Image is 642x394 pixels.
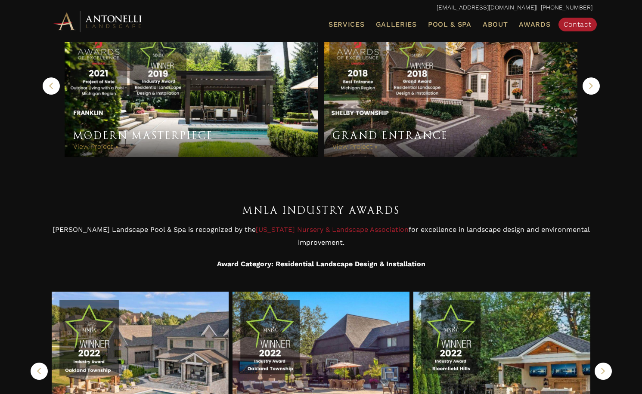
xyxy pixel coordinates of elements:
a: [EMAIL_ADDRESS][DOMAIN_NAME] [437,4,536,11]
span: Galleries [376,20,417,28]
a: View Project » [73,142,118,151]
img: Antonelli Horizontal Logo [50,9,145,33]
p: | [PHONE_NUMBER] [50,2,592,13]
strong: Award Category: Residential Landscape Design & Installation [217,260,425,268]
h3: MNLA Industry Awards [50,202,592,219]
a: Pool & Spa [425,19,475,30]
a: Galleries [372,19,420,30]
span: Pool & Spa [428,20,471,28]
a: About [479,19,512,30]
a: Contact [558,18,597,31]
span: Awards [519,20,550,28]
div: Item 1 of 3 [62,25,321,157]
a: Awards [515,19,554,30]
a: Modern Masterpiece [73,129,213,142]
a: Services [325,19,368,30]
span: Contact [564,20,592,28]
div: Item 2 of 3 [321,25,580,157]
span: [PERSON_NAME] Landscape Pool & Spa is recognized by the for excellence in landscape design and en... [53,225,590,246]
a: [US_STATE] Nursery & Landscape Association [256,225,409,234]
span: About [483,21,508,28]
a: Grand Entrance [332,129,448,142]
span: Services [329,21,365,28]
a: View Project » [332,142,378,151]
